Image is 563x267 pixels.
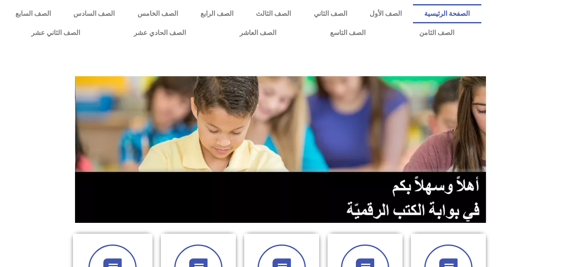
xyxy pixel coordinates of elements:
[392,23,481,42] a: الصف الثامن
[413,4,481,23] a: الصفحة الرئيسية
[213,23,303,42] a: الصف العاشر
[245,4,302,23] a: الصف الثالث
[4,4,62,23] a: الصف السابع
[303,4,358,23] a: الصف الثاني
[126,4,189,23] a: الصف الخامس
[358,4,413,23] a: الصف الأول
[303,23,392,42] a: الصف التاسع
[62,4,126,23] a: الصف السادس
[4,23,107,42] a: الصف الثاني عشر
[189,4,245,23] a: الصف الرابع
[107,23,213,42] a: الصف الحادي عشر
